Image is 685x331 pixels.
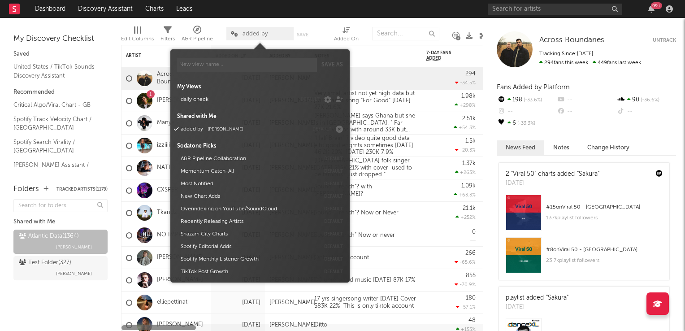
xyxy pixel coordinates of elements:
div: Folders [13,184,39,195]
div: Saved [13,49,108,60]
button: added by[PERSON_NAME] [178,123,308,135]
div: +54.3 % [454,125,476,131]
div: [DATE] [506,303,568,312]
button: Save [297,32,308,37]
a: NO IMPERIAL 808 [157,231,206,239]
div: -20.3 % [455,147,476,153]
a: United States / TikTok Sounds Discovery Assistant [13,62,99,80]
a: [PERSON_NAME] [157,254,203,261]
div: A&R Pipeline [182,22,213,48]
a: CXSPER [157,187,178,194]
div: Sound "Trench"? Now or Never [310,209,403,217]
span: 294 fans this week [539,60,588,65]
div: 855 [466,273,476,279]
div: playlist added [506,293,568,303]
span: -33.6 % [522,98,542,103]
div: Notes [314,53,404,59]
a: Across Boundaries [539,36,604,45]
a: "Sakura" [577,171,599,177]
div: Test Folder ( 327 ) [19,257,71,268]
div: 137k playlist followers [546,213,663,223]
button: default [301,97,320,102]
button: A&R Pipeline Collaboration [178,152,320,165]
div: 17 yrs singersong writer [DATE] Cover 583K 22% This is only tiktok account [310,296,422,309]
div: Ditto [310,322,332,329]
a: Atlantic Data(1364)[PERSON_NAME] [13,230,108,254]
a: Spotify Track Velocity Chart / [GEOGRAPHIC_DATA] [13,114,99,133]
a: Spotify Search Virality / [GEOGRAPHIC_DATA] [13,137,99,156]
span: [PERSON_NAME] [56,242,92,253]
span: [PERSON_NAME] [208,127,243,131]
button: default [324,270,343,274]
div: -34.5 % [455,80,476,86]
button: Notes [544,140,578,155]
div: Added On [334,34,359,44]
div: Edit Columns [121,34,154,44]
span: -33.3 % [516,121,535,126]
button: Shazam City Charts [178,228,320,240]
div: +252 % [455,214,476,220]
a: "Sakura" [546,295,568,301]
div: Artist [126,53,193,58]
div: 180 [466,295,476,301]
button: TikTok Post Growth [178,266,320,278]
a: Tkandz [157,209,177,217]
div: 1.5k [465,138,476,144]
div: [PERSON_NAME] [269,299,316,306]
input: Search... [372,27,439,40]
div: Recommended [13,87,108,98]
input: Search for folders... [13,199,108,212]
div: Sodatone Picks [177,142,343,150]
div: DJ unreleased music [DATE] 87K 17% [310,277,420,284]
div: -70.9 % [455,282,476,287]
div: -- [616,106,676,118]
span: 7-Day Fans Added [426,50,462,61]
div: +63.3 % [454,192,476,198]
div: 2 "Viral 50" charts added [506,170,599,179]
a: #8onViral 50 - [GEOGRAPHIC_DATA]23.7kplaylist followers [499,237,669,280]
button: Tracked Artists(1179) [56,187,108,192]
div: -- [556,94,616,106]
div: +298 % [455,102,476,108]
div: [DATE] [216,297,260,308]
button: default [324,194,343,199]
button: default [324,219,343,224]
div: 2.51k [462,116,476,122]
a: elliepettinati [157,299,189,306]
div: "Half Brain" ? video quite good data eiht good engmts sometimes [DATE] 46.2K 20% [DATE] 230K 7.9% [310,135,422,156]
button: 99+ [648,5,655,13]
div: Sound "Trench" Now or never [310,232,399,239]
div: 0 [472,229,476,235]
div: # 15 on Viral 50 - [GEOGRAPHIC_DATA] [546,202,663,213]
div: # 8 on Viral 50 - [GEOGRAPHIC_DATA] [546,244,663,255]
a: Manye Fi [157,119,181,127]
div: 6 [497,118,556,129]
input: New view name... [177,58,317,72]
button: Overindexing on YouTube/SoundCloud [178,203,320,215]
span: added by [243,31,268,37]
button: default [324,169,343,174]
a: NATI. [157,164,172,172]
div: -- [497,106,556,118]
button: Momentum Catch-All [178,165,320,178]
button: Recently Releasing Artists [178,215,320,228]
div: 198 [497,94,556,106]
a: izziiiiiiiiiiii [157,142,181,149]
div: 90 [616,94,676,106]
button: default [324,182,343,186]
a: [PERSON_NAME] Assistant / [GEOGRAPHIC_DATA] [13,160,99,179]
div: Atlantic Data ( 1364 ) [19,231,79,242]
div: -- [556,106,616,118]
a: [PERSON_NAME] [157,276,203,284]
div: -65.6 % [455,259,476,265]
div: A&R Pipeline [182,34,213,44]
div: Very small artist not yet high data but unreleased song "For Good" [DATE] 27K 21.6% [310,90,422,111]
div: Sound "Trench"? with [PERSON_NAME]? [310,183,422,197]
div: Edit Columns [121,22,154,48]
div: Filters [160,34,175,44]
button: Most Notified [178,178,320,190]
span: [PERSON_NAME] [56,268,92,279]
div: Added On [334,22,359,48]
span: Tracking Since: [DATE] [539,51,593,57]
div: 1.98k [461,93,476,99]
